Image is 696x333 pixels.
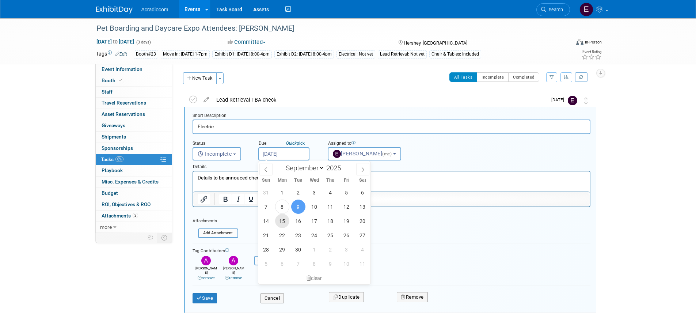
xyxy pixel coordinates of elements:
span: September 7, 2025 [259,200,273,214]
span: September 10, 2025 [307,200,322,214]
span: (3 days) [136,40,151,45]
input: Name of task or a short description [193,120,590,134]
span: September 6, 2025 [355,185,370,200]
span: October 9, 2025 [323,257,338,271]
span: October 8, 2025 [307,257,322,271]
button: Duplicate [329,292,364,302]
span: Mon [274,178,290,183]
button: Underline [245,194,257,204]
img: Elizabeth Martinez [579,3,593,16]
span: September 25, 2025 [323,228,338,242]
span: September 15, 2025 [275,214,289,228]
i: Booth reservation complete [119,78,122,82]
button: [PERSON_NAME](me) [328,147,401,160]
span: Sat [354,178,370,183]
a: Quickpick [285,140,306,146]
button: New Task [183,72,217,84]
span: Giveaways [102,122,125,128]
span: October 6, 2025 [275,257,289,271]
i: Move task [584,97,588,104]
a: Edit [115,52,127,57]
span: Wed [306,178,322,183]
span: October 7, 2025 [291,257,305,271]
span: Attachments [102,213,138,219]
a: remove [198,276,215,280]
span: Booth [102,77,124,83]
div: Event Format [527,38,602,49]
span: October 11, 2025 [355,257,370,271]
span: September 12, 2025 [339,200,354,214]
span: October 4, 2025 [355,242,370,257]
button: Completed [508,72,539,82]
span: [PERSON_NAME] [333,151,393,156]
button: Insert/edit link [198,194,210,204]
img: Amanda Nazarko [201,256,211,265]
div: Tag Contributors [193,246,590,254]
button: Incomplete [477,72,509,82]
span: September 2, 2025 [291,185,305,200]
div: clear [258,272,371,284]
a: Refresh [575,72,587,82]
div: Move in: [DATE] 1-7pm [161,50,210,58]
span: October 2, 2025 [323,242,338,257]
div: Lead Retrieval: Not yet [378,50,427,58]
span: Playbook [102,167,123,173]
a: more [96,222,172,233]
div: Pet Boarding and Daycare Expo Attendees: [PERSON_NAME] [94,22,559,35]
a: Tasks0% [96,154,172,165]
iframe: Rich Text Area [193,171,590,192]
a: Search [536,3,570,16]
select: Month [282,163,324,173]
div: [PERSON_NAME] [222,265,246,281]
button: Committed [225,38,269,46]
span: (me) [382,151,392,156]
span: Budget [102,190,118,196]
a: edit [200,97,213,103]
div: Status [193,140,247,147]
span: Tasks [101,156,123,162]
div: Electrical: Not yet [336,50,375,58]
span: September 21, 2025 [259,228,273,242]
a: Event Information [96,64,172,75]
span: September 9, 2025 [291,200,305,214]
div: Assigned to [328,140,419,147]
span: Event Information [102,66,142,72]
div: [PERSON_NAME] [194,265,218,281]
a: Sponsorships [96,143,172,154]
a: Giveaways [96,120,172,131]
div: Booth#23 [134,50,158,58]
span: September 3, 2025 [307,185,322,200]
span: September 18, 2025 [323,214,338,228]
a: Budget [96,188,172,199]
span: more [100,224,112,230]
span: Thu [322,178,338,183]
span: Acradiocom [141,7,168,12]
a: Misc. Expenses & Credits [96,177,172,188]
span: September 20, 2025 [355,214,370,228]
span: September 23, 2025 [291,228,305,242]
div: Details [193,160,590,171]
span: Tue [290,178,306,183]
span: September 29, 2025 [275,242,289,257]
span: Sun [258,178,274,183]
a: Playbook [96,165,172,176]
button: Incomplete [193,147,241,160]
button: Italic [232,194,244,204]
span: Sponsorships [102,145,133,151]
span: Staff [102,89,113,95]
span: September 24, 2025 [307,228,322,242]
img: ExhibitDay [96,6,133,14]
span: October 5, 2025 [259,257,273,271]
span: September 1, 2025 [275,185,289,200]
a: ROI, Objectives & ROO [96,199,172,210]
span: 2 [133,213,138,218]
span: ROI, Objectives & ROO [102,201,151,207]
span: Misc. Expenses & Credits [102,179,159,185]
span: October 10, 2025 [339,257,354,271]
button: Cancel [260,293,284,303]
span: September 27, 2025 [355,228,370,242]
div: Exhibit D1: [DATE] 8:00-4pm [212,50,272,58]
img: Format-Inperson.png [576,39,583,45]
